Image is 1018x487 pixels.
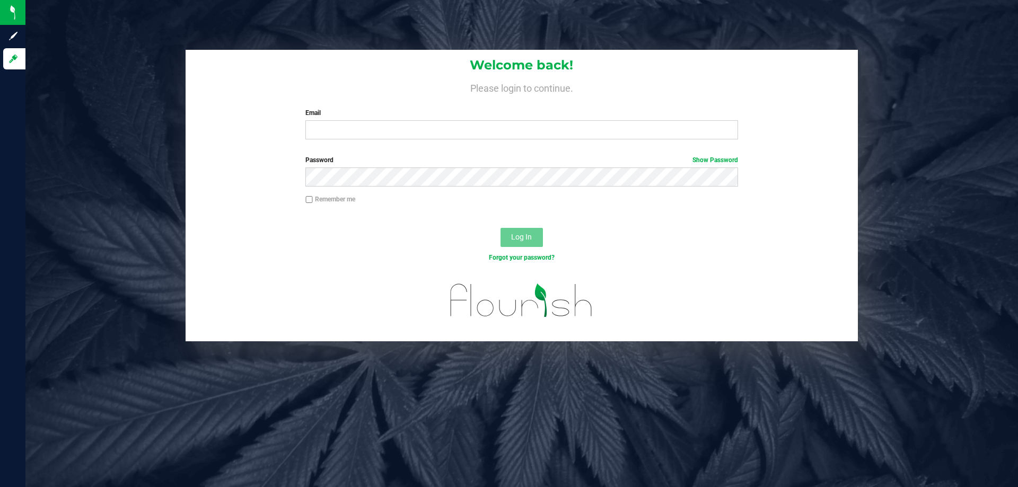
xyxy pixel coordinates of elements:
[437,273,605,327] img: flourish_logo.svg
[501,228,543,247] button: Log In
[305,194,355,204] label: Remember me
[489,254,555,261] a: Forgot your password?
[8,31,19,41] inline-svg: Sign up
[305,196,313,203] input: Remember me
[305,156,334,164] span: Password
[186,58,858,72] h1: Welcome back!
[305,108,738,118] label: Email
[8,54,19,64] inline-svg: Log in
[511,233,532,241] span: Log In
[186,81,858,93] h4: Please login to continue.
[692,156,738,164] a: Show Password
